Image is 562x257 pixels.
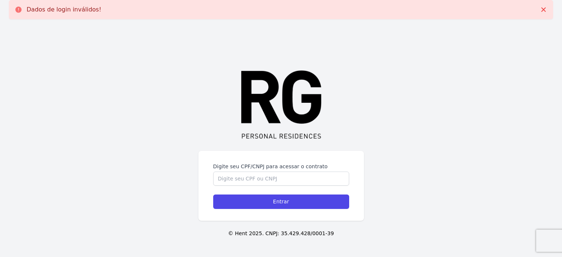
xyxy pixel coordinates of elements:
[27,6,101,13] p: Dados de login inválidos!
[213,172,349,186] input: Digite seu CPF ou CNPJ
[12,230,550,237] p: © Hent 2025. CNPJ: 35.429.428/0001-39
[241,70,322,139] img: logo%20RG%20preto.png
[213,163,349,170] label: Digite seu CPF/CNPJ para acessar o contrato
[213,195,349,209] input: Entrar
